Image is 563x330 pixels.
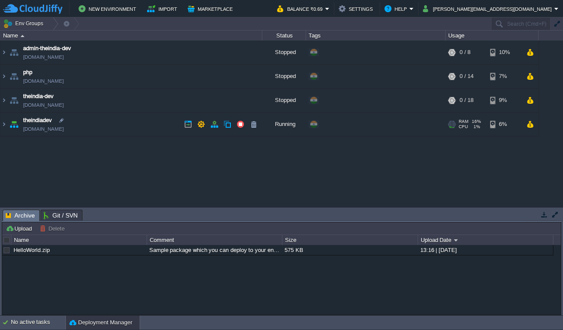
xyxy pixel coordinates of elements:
div: 0 / 18 [460,88,474,112]
span: Archive [6,210,35,221]
div: Status [263,31,306,41]
div: Comment [148,235,282,245]
div: No active tasks [11,316,65,330]
button: Marketplace [188,3,235,14]
img: AMDAwAAAACH5BAEAAAAALAAAAAABAAEAAAICRAEAOw== [21,35,24,37]
div: 10% [490,41,518,64]
img: AMDAwAAAACH5BAEAAAAALAAAAAABAAEAAAICRAEAOw== [0,112,7,136]
div: Stopped [262,65,306,88]
div: 6% [490,112,518,136]
img: AMDAwAAAACH5BAEAAAAALAAAAAABAAEAAAICRAEAOw== [0,41,7,64]
button: Balance ₹0.69 [277,3,325,14]
div: Name [1,31,262,41]
div: Name [12,235,146,245]
a: theindia-dev [23,92,54,101]
button: Delete [40,225,67,232]
a: theindiadev [23,116,52,125]
a: php [23,68,32,77]
span: Git / SVN [44,210,78,221]
div: Stopped [262,88,306,112]
div: 7% [490,65,518,88]
img: CloudJiffy [3,3,62,14]
div: 13:16 | [DATE] [418,245,553,255]
a: [DOMAIN_NAME] [23,101,64,109]
a: HelloWorld.zip [14,247,50,253]
button: Env Groups [3,17,46,30]
div: Stopped [262,41,306,64]
a: [DOMAIN_NAME] [23,77,64,85]
img: AMDAwAAAACH5BAEAAAAALAAAAAABAAEAAAICRAEAOw== [0,88,7,112]
a: admin-theindia-dev [23,44,71,53]
div: Sample package which you can deploy to your environment. Feel free to delete and upload a package... [147,245,281,255]
button: New Environment [79,3,139,14]
a: [DOMAIN_NAME] [23,125,64,133]
div: Usage [446,31,538,41]
div: Tags [306,31,445,41]
button: Deployment Manager [69,318,132,327]
button: Settings [339,3,375,14]
img: AMDAwAAAACH5BAEAAAAALAAAAAABAAEAAAICRAEAOw== [8,88,20,112]
span: 16% [472,119,481,124]
button: Upload [6,225,34,232]
div: 575 KB [282,245,417,255]
div: 9% [490,88,518,112]
button: [PERSON_NAME][EMAIL_ADDRESS][DOMAIN_NAME] [423,3,554,14]
img: AMDAwAAAACH5BAEAAAAALAAAAAABAAEAAAICRAEAOw== [8,112,20,136]
div: Running [262,112,306,136]
button: Import [147,3,180,14]
img: AMDAwAAAACH5BAEAAAAALAAAAAABAAEAAAICRAEAOw== [8,65,20,88]
div: Size [283,235,417,245]
div: 0 / 8 [460,41,470,64]
img: AMDAwAAAACH5BAEAAAAALAAAAAABAAEAAAICRAEAOw== [0,65,7,88]
span: RAM [459,119,468,124]
div: Upload Date [419,235,553,245]
img: AMDAwAAAACH5BAEAAAAALAAAAAABAAEAAAICRAEAOw== [8,41,20,64]
span: CPU [459,124,468,129]
div: 0 / 14 [460,65,474,88]
a: [DOMAIN_NAME] [23,53,64,61]
span: 1% [471,124,480,129]
button: Help [384,3,409,14]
